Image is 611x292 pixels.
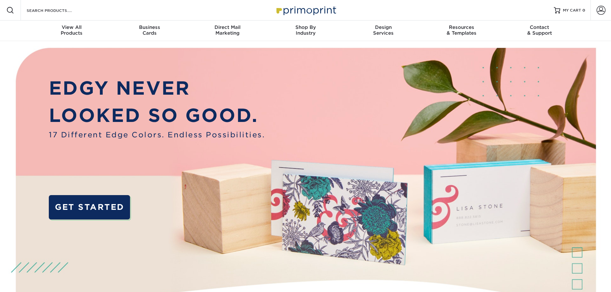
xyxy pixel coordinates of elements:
span: Business [110,24,188,30]
img: Primoprint [274,3,338,17]
div: Industry [266,24,345,36]
span: Contact [501,24,579,30]
div: & Templates [423,24,501,36]
span: View All [33,24,111,30]
span: Design [345,24,423,30]
div: & Support [501,24,579,36]
p: LOOKED SO GOOD. [49,102,265,129]
span: 0 [582,8,585,13]
div: Products [33,24,111,36]
p: EDGY NEVER [49,74,265,102]
a: GET STARTED [49,195,130,219]
span: 17 Different Edge Colors. Endless Possibilities. [49,129,265,140]
span: MY CART [563,8,581,13]
input: SEARCH PRODUCTS..... [26,6,89,14]
a: View AllProducts [33,21,111,41]
div: Cards [110,24,188,36]
a: Contact& Support [501,21,579,41]
span: Shop By [266,24,345,30]
a: Direct MailMarketing [188,21,266,41]
div: Marketing [188,24,266,36]
a: Shop ByIndustry [266,21,345,41]
div: Services [345,24,423,36]
a: DesignServices [345,21,423,41]
a: Resources& Templates [423,21,501,41]
span: Resources [423,24,501,30]
span: Direct Mail [188,24,266,30]
a: BusinessCards [110,21,188,41]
